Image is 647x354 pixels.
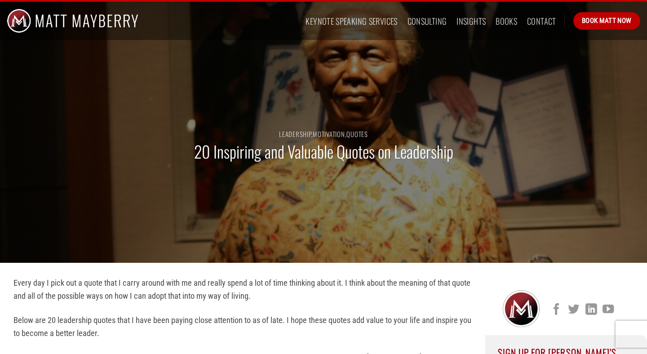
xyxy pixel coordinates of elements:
a: Contact [527,13,556,29]
h6: , , [194,131,453,138]
h1: 20 Inspiring and Valuable Quotes on Leadership [194,141,453,162]
a: Follow on YouTube [603,304,614,316]
a: Quotes [346,129,368,139]
a: Follow on Facebook [551,304,562,316]
span: Book Matt Now [582,15,632,26]
a: Keynote Speaking Services [306,13,397,29]
img: Matt Mayberry [7,2,138,40]
a: Consulting [408,13,447,29]
a: Motivation [313,129,345,139]
p: Below are 20 leadership quotes that I have been paying close attention to as of late. I hope thes... [13,314,472,340]
a: Follow on LinkedIn [585,304,597,316]
p: Every day I pick out a quote that I carry around with me and really spend a lot of time thinking ... [13,276,472,303]
a: Leadership [279,129,311,139]
a: Follow on Twitter [568,304,579,316]
a: Insights [456,13,486,29]
a: Book Matt Now [573,12,640,29]
a: Books [496,13,517,29]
